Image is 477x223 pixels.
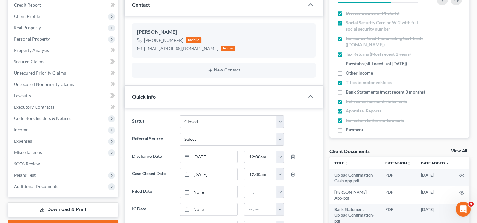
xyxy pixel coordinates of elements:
[137,68,311,73] button: New Contact
[129,168,176,180] label: Case Closed Date
[14,2,41,8] span: Credit Report
[14,172,36,178] span: Means Test
[329,148,370,154] div: Client Documents
[9,45,118,56] a: Property Analysis
[14,25,41,30] span: Real Property
[456,202,471,217] iframe: Intercom live chat
[9,90,118,101] a: Lawsuits
[14,14,40,19] span: Client Profile
[129,186,176,198] label: Filed Date
[244,151,277,163] input: -- : --
[9,67,118,79] a: Unsecured Priority Claims
[14,48,49,53] span: Property Analysis
[445,162,449,165] i: expand_more
[380,169,416,187] td: PDF
[346,89,425,95] span: Bank Statements (most recent 3 months)
[144,37,183,43] div: [PHONE_NUMBER]
[9,79,118,90] a: Unsecured Nonpriority Claims
[129,203,176,216] label: IC Date
[346,51,411,57] span: Tax Returns (Most recent 2 years)
[14,116,71,121] span: Codebtors Insiders & Notices
[14,184,58,189] span: Additional Documents
[180,186,238,198] a: None
[14,161,40,166] span: SOFA Review
[416,169,454,187] td: [DATE]
[137,28,311,36] div: [PERSON_NAME]
[329,169,380,187] td: Upload Confirmation Cash App-pdf
[244,186,277,198] input: -- : --
[129,133,176,146] label: Referral Source
[14,127,28,132] span: Income
[132,2,150,8] span: Contact
[8,202,118,217] a: Download & Print
[9,56,118,67] a: Secured Claims
[14,93,31,98] span: Lawsuits
[421,161,449,165] a: Date Added expand_more
[407,162,411,165] i: unfold_more
[346,35,429,48] span: Consumer Credit Counseling Certificate ([DOMAIN_NAME])
[14,82,74,87] span: Unsecured Nonpriority Claims
[451,149,467,153] a: View All
[346,108,381,114] span: Appraisal Reports
[221,46,235,51] div: home
[180,151,238,163] a: [DATE]
[468,202,474,207] span: 4
[380,186,416,204] td: PDF
[9,101,118,113] a: Executory Contracts
[416,186,454,204] td: [DATE]
[14,36,50,42] span: Personal Property
[129,151,176,163] label: Discharge Date
[344,162,348,165] i: unfold_more
[346,60,407,67] span: Paystubs (still need last [DATE])
[346,98,407,105] span: Retirement account statements
[14,70,66,76] span: Unsecured Priority Claims
[346,127,363,133] span: Payment
[129,115,176,128] label: Status
[244,203,277,215] input: -- : --
[180,168,238,180] a: [DATE]
[186,37,201,43] div: mobile
[346,79,392,86] span: Titles to motor vehicles
[334,161,348,165] a: Titleunfold_more
[14,104,54,110] span: Executory Contracts
[346,117,404,123] span: Collection Letters or Lawsuits
[14,59,44,64] span: Secured Claims
[132,94,156,100] span: Quick Info
[346,10,399,16] span: Drivers License or Photo ID
[244,168,277,180] input: -- : --
[9,158,118,169] a: SOFA Review
[385,161,411,165] a: Extensionunfold_more
[144,45,218,52] div: [EMAIL_ADDRESS][DOMAIN_NAME]
[14,138,32,144] span: Expenses
[346,70,373,76] span: Other Income
[14,150,42,155] span: Miscellaneous
[329,186,380,204] td: [PERSON_NAME] App-pdf
[180,203,238,215] a: None
[346,20,429,32] span: Social Security Card or W-2 with full social security number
